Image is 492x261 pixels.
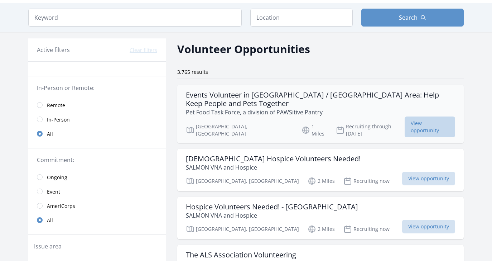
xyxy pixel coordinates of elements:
p: Pet Food Task Force, a division of PAWSitive Pantry [186,108,455,117]
span: All [47,130,53,138]
h3: Events Volunteer in [GEOGRAPHIC_DATA] / [GEOGRAPHIC_DATA] Area: Help Keep People and Pets Together [186,91,455,108]
a: Ongoing [28,170,166,184]
span: View opportunity [402,220,455,233]
p: Recruiting now [343,225,390,233]
h3: [DEMOGRAPHIC_DATA] Hospice Volunteers Needed! [186,155,361,163]
p: 2 Miles [308,177,335,185]
h3: Active filters [37,46,70,54]
p: SALMON VNA and Hospice [186,211,358,220]
span: AmeriCorps [47,203,75,210]
h3: Hospice Volunteers Needed! - [GEOGRAPHIC_DATA] [186,203,358,211]
span: In-Person [47,116,70,123]
input: Keyword [28,9,242,27]
span: Remote [47,102,65,109]
p: Recruiting now [343,177,390,185]
span: Search [399,13,418,22]
span: 3,765 results [177,68,208,75]
p: SALMON VNA and Hospice [186,163,361,172]
a: In-Person [28,112,166,127]
input: Location [250,9,353,27]
a: Events Volunteer in [GEOGRAPHIC_DATA] / [GEOGRAPHIC_DATA] Area: Help Keep People and Pets Togethe... [177,85,464,143]
a: Hospice Volunteers Needed! - [GEOGRAPHIC_DATA] SALMON VNA and Hospice [GEOGRAPHIC_DATA], [GEOGRAP... [177,197,464,239]
a: Remote [28,98,166,112]
h2: Volunteer Opportunities [177,41,310,57]
p: [GEOGRAPHIC_DATA], [GEOGRAPHIC_DATA] [186,177,299,185]
span: View opportunity [405,117,455,137]
button: Clear filters [130,47,157,54]
legend: In-Person or Remote: [37,84,157,92]
p: 2 Miles [308,225,335,233]
p: Recruiting through [DATE] [336,123,405,137]
button: Search [361,9,464,27]
a: Event [28,184,166,199]
a: AmeriCorps [28,199,166,213]
p: 1 Miles [302,123,327,137]
span: Event [47,188,60,195]
a: All [28,213,166,227]
h3: The ALS Association Volunteering [186,251,296,259]
span: View opportunity [402,172,455,185]
span: All [47,217,53,224]
span: Ongoing [47,174,67,181]
legend: Commitment: [37,156,157,164]
p: [GEOGRAPHIC_DATA], [GEOGRAPHIC_DATA] [186,225,299,233]
a: All [28,127,166,141]
p: [GEOGRAPHIC_DATA], [GEOGRAPHIC_DATA] [186,123,293,137]
a: [DEMOGRAPHIC_DATA] Hospice Volunteers Needed! SALMON VNA and Hospice [GEOGRAPHIC_DATA], [GEOGRAPH... [177,149,464,191]
legend: Issue area [34,242,62,251]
